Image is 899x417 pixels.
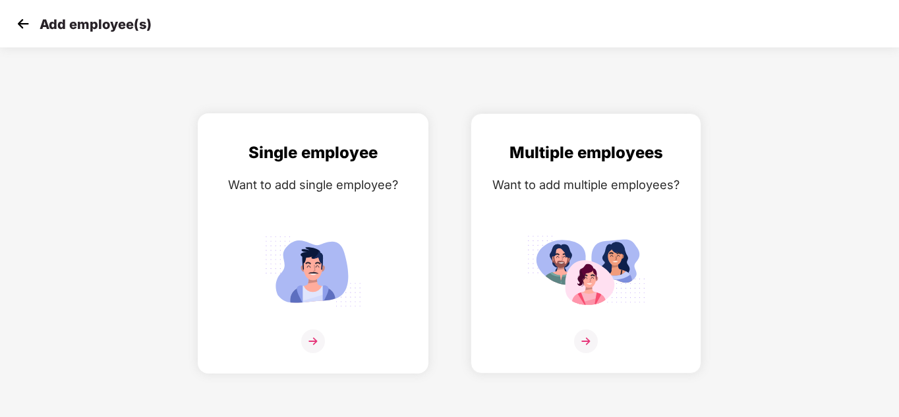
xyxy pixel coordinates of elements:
div: Multiple employees [484,140,687,165]
img: svg+xml;base64,PHN2ZyB4bWxucz0iaHR0cDovL3d3dy53My5vcmcvMjAwMC9zdmciIHdpZHRoPSIzMCIgaGVpZ2h0PSIzMC... [13,14,33,34]
img: svg+xml;base64,PHN2ZyB4bWxucz0iaHR0cDovL3d3dy53My5vcmcvMjAwMC9zdmciIHdpZHRoPSIzNiIgaGVpZ2h0PSIzNi... [301,329,325,353]
div: Want to add single employee? [212,175,415,194]
img: svg+xml;base64,PHN2ZyB4bWxucz0iaHR0cDovL3d3dy53My5vcmcvMjAwMC9zdmciIGlkPSJNdWx0aXBsZV9lbXBsb3llZS... [527,230,645,312]
img: svg+xml;base64,PHN2ZyB4bWxucz0iaHR0cDovL3d3dy53My5vcmcvMjAwMC9zdmciIHdpZHRoPSIzNiIgaGVpZ2h0PSIzNi... [574,329,598,353]
img: svg+xml;base64,PHN2ZyB4bWxucz0iaHR0cDovL3d3dy53My5vcmcvMjAwMC9zdmciIGlkPSJTaW5nbGVfZW1wbG95ZWUiIH... [254,230,372,312]
p: Add employee(s) [40,16,152,32]
div: Want to add multiple employees? [484,175,687,194]
div: Single employee [212,140,415,165]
